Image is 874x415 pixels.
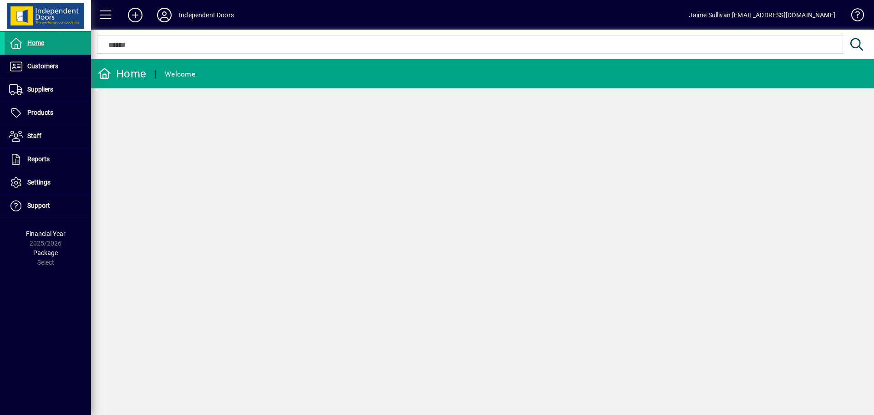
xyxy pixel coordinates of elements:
[33,249,58,256] span: Package
[5,148,91,171] a: Reports
[27,62,58,70] span: Customers
[5,78,91,101] a: Suppliers
[27,86,53,93] span: Suppliers
[150,7,179,23] button: Profile
[26,230,66,237] span: Financial Year
[179,8,234,22] div: Independent Doors
[27,109,53,116] span: Products
[27,155,50,163] span: Reports
[689,8,835,22] div: Jaime Sullivan [EMAIL_ADDRESS][DOMAIN_NAME]
[27,202,50,209] span: Support
[5,55,91,78] a: Customers
[844,2,863,31] a: Knowledge Base
[165,67,195,82] div: Welcome
[121,7,150,23] button: Add
[27,132,41,139] span: Staff
[5,171,91,194] a: Settings
[5,125,91,148] a: Staff
[5,195,91,217] a: Support
[27,39,44,46] span: Home
[5,102,91,124] a: Products
[98,67,146,81] div: Home
[27,179,51,186] span: Settings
